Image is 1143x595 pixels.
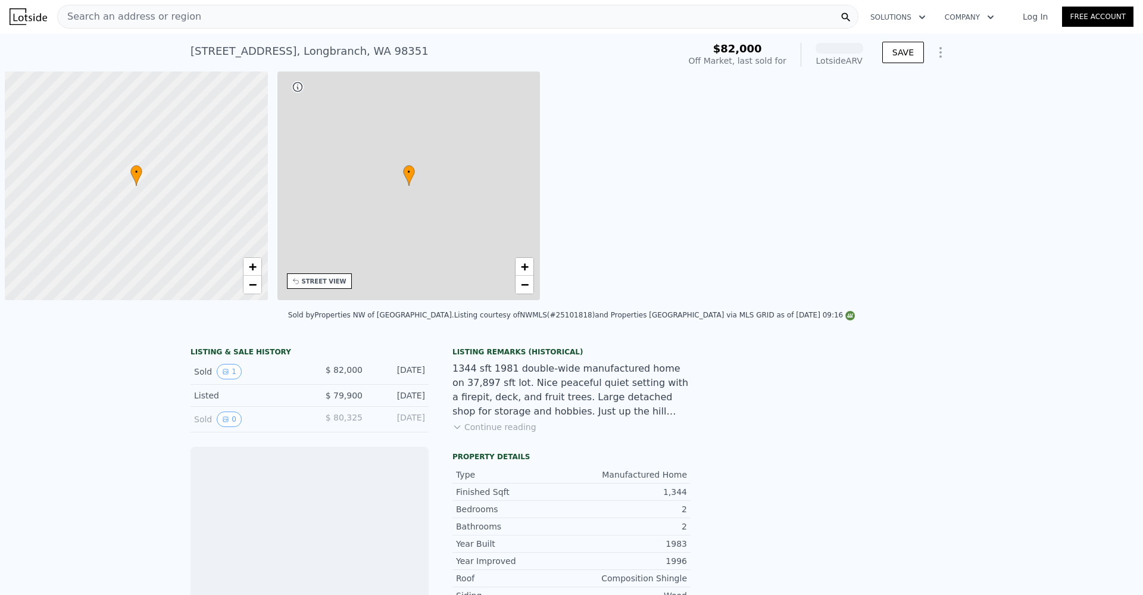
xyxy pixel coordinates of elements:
[845,311,855,320] img: NWMLS Logo
[452,452,691,462] div: Property details
[217,364,242,379] button: View historical data
[403,167,415,177] span: •
[454,311,855,319] div: Listing courtesy of NWMLS (#25101818) and Properties [GEOGRAPHIC_DATA] via MLS GRID as of [DATE] ...
[190,347,429,359] div: LISTING & SALE HISTORY
[302,277,346,286] div: STREET VIEW
[713,42,762,55] span: $82,000
[571,521,687,532] div: 2
[516,276,533,294] a: Zoom out
[456,555,571,567] div: Year Improved
[571,555,687,567] div: 1996
[571,486,687,498] div: 1,344
[372,364,425,379] div: [DATE]
[58,10,201,24] span: Search an address or region
[929,41,952,64] button: Show Options
[456,469,571,481] div: Type
[217,412,242,427] button: View historical data
[882,42,924,63] button: SAVE
[456,538,571,550] div: Year Built
[403,165,415,186] div: •
[372,412,425,427] div: [DATE]
[1062,7,1133,27] a: Free Account
[516,258,533,276] a: Zoom in
[452,421,536,433] button: Continue reading
[452,347,691,357] div: Listing Remarks (Historical)
[1008,11,1062,23] a: Log In
[243,276,261,294] a: Zoom out
[372,390,425,401] div: [DATE]
[456,572,571,584] div: Roof
[326,365,363,375] span: $ 82,000
[288,311,454,319] div: Sold by Properties NW of [GEOGRAPHIC_DATA] .
[194,412,300,427] div: Sold
[326,413,363,422] span: $ 80,325
[571,572,687,584] div: Composition Shingle
[935,7,1004,28] button: Company
[456,486,571,498] div: Finished Sqft
[521,259,529,274] span: +
[571,469,687,481] div: Manufactured Home
[194,390,300,401] div: Listed
[130,165,142,186] div: •
[248,277,256,292] span: −
[452,362,691,419] div: 1344 sft 1981 double-wide manufactured home on 37,897 sft lot. Nice peaceful quiet setting with a...
[10,8,47,25] img: Lotside
[456,503,571,515] div: Bedrooms
[861,7,935,28] button: Solutions
[521,277,529,292] span: −
[689,55,786,67] div: Off Market, last sold for
[194,364,300,379] div: Sold
[326,391,363,400] span: $ 79,900
[816,55,863,67] div: Lotside ARV
[571,503,687,515] div: 2
[248,259,256,274] span: +
[130,167,142,177] span: •
[571,538,687,550] div: 1983
[456,521,571,532] div: Bathrooms
[190,43,429,60] div: [STREET_ADDRESS] , Longbranch , WA 98351
[243,258,261,276] a: Zoom in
